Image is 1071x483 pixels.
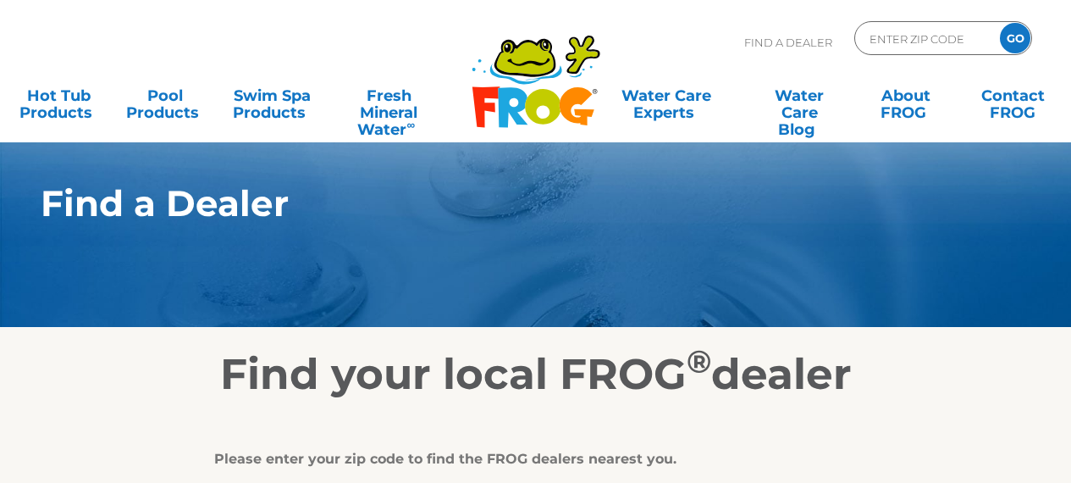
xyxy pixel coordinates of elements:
sup: ® [687,342,711,380]
a: Swim SpaProducts [230,79,313,113]
a: Water CareExperts [599,79,734,113]
a: PoolProducts [124,79,207,113]
sup: ∞ [406,118,415,131]
input: Zip Code Form [868,26,982,51]
input: GO [1000,23,1030,53]
a: Fresh MineralWater∞ [337,79,441,113]
a: Water CareBlog [758,79,841,113]
a: ContactFROG [971,79,1054,113]
a: AboutFROG [864,79,947,113]
h1: Find a Dealer [41,183,952,224]
a: Hot TubProducts [17,79,100,113]
h2: Find your local FROG dealer [15,349,1057,400]
p: Find A Dealer [744,21,832,64]
div: Please enter your zip code to find the FROG dealers nearest you. [214,451,845,468]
